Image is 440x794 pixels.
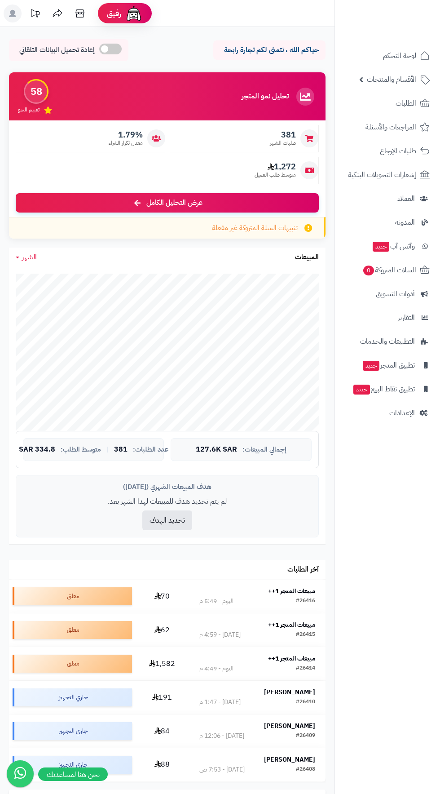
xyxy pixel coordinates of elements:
strong: مبيعات المتجر 1++ [268,586,315,596]
span: تقييم النمو [18,106,40,114]
span: الإعدادات [389,407,415,419]
div: #26416 [296,597,315,606]
a: تطبيق نقاط البيعجديد [340,378,435,400]
a: المراجعات والأسئلة [340,116,435,138]
div: جاري التجهيز [13,688,132,706]
span: | [106,446,109,453]
span: الأقسام والمنتجات [367,73,416,86]
span: السلات المتروكة [362,264,416,276]
span: جديد [363,361,379,371]
div: [DATE] - 12:06 م [199,732,244,741]
a: وآتس آبجديد [340,235,435,257]
h3: آخر الطلبات [287,566,319,574]
span: جديد [353,385,370,395]
div: اليوم - 5:49 م [199,597,233,606]
div: جاري التجهيز [13,722,132,740]
span: المراجعات والأسئلة [365,121,416,133]
a: الطلبات [340,93,435,114]
a: تطبيق المتجرجديد [340,355,435,376]
div: جاري التجهيز [13,756,132,774]
span: الطلبات [396,97,416,110]
strong: مبيعات المتجر 1++ [268,654,315,663]
div: #26414 [296,664,315,673]
div: معلق [13,621,132,639]
a: إشعارات التحويلات البنكية [340,164,435,186]
span: 127.6K SAR [196,446,237,454]
div: [DATE] - 1:47 م [199,698,241,707]
div: اليوم - 4:49 م [199,664,233,673]
strong: [PERSON_NAME] [264,688,315,697]
button: تحديد الهدف [142,510,192,530]
div: هدف المبيعات الشهري ([DATE]) [23,482,312,492]
td: 1,582 [136,647,189,680]
td: 191 [136,681,189,714]
a: الإعدادات [340,402,435,424]
span: أدوات التسويق [376,288,415,300]
span: تطبيق نقاط البيع [352,383,415,395]
div: #26409 [296,732,315,741]
span: التطبيقات والخدمات [360,335,415,348]
div: معلق [13,655,132,673]
span: 0 [363,266,374,275]
span: المدونة [395,216,415,229]
td: 70 [136,580,189,613]
span: العملاء [397,192,415,205]
span: 381 [270,130,296,140]
span: رفيق [107,8,121,19]
span: 1.79% [109,130,143,140]
div: #26415 [296,630,315,639]
a: طلبات الإرجاع [340,140,435,162]
span: تطبيق المتجر [362,359,415,372]
span: عرض التحليل الكامل [146,198,202,208]
a: أدوات التسويق [340,283,435,305]
td: 62 [136,613,189,647]
a: عرض التحليل الكامل [16,193,319,213]
span: 334.8 SAR [19,446,55,454]
span: معدل تكرار الشراء [109,139,143,147]
a: الشهر [16,252,37,262]
a: المدونة [340,212,435,233]
div: #26408 [296,765,315,774]
a: لوحة التحكم [340,45,435,67]
img: logo-2.png [379,25,431,44]
strong: مبيعات المتجر 1++ [268,620,315,630]
span: لوحة التحكم [383,49,416,62]
span: طلبات الإرجاع [380,145,416,157]
a: السلات المتروكة0 [340,259,435,281]
span: متوسط طلب العميل [255,171,296,179]
a: التطبيقات والخدمات [340,331,435,352]
div: [DATE] - 7:53 ص [199,765,245,774]
a: العملاء [340,188,435,209]
span: طلبات الشهر [270,139,296,147]
span: إشعارات التحويلات البنكية [348,169,416,181]
td: 88 [136,748,189,781]
span: 1,272 [255,162,296,172]
img: ai-face.png [125,4,143,22]
p: حياكم الله ، نتمنى لكم تجارة رابحة [220,45,319,55]
p: لم يتم تحديد هدف للمبيعات لهذا الشهر بعد. [23,497,312,507]
span: وآتس آب [372,240,415,253]
a: تحديثات المنصة [24,4,46,25]
span: إجمالي المبيعات: [242,446,286,453]
h3: تحليل نمو المتجر [242,93,289,101]
span: إعادة تحميل البيانات التلقائي [19,45,95,55]
span: متوسط الطلب: [61,446,101,453]
span: جديد [373,242,389,252]
span: الشهر [22,252,37,262]
strong: [PERSON_NAME] [264,755,315,764]
div: #26410 [296,698,315,707]
span: 381 [114,446,128,454]
span: عدد الطلبات: [133,446,168,453]
td: 84 [136,714,189,748]
span: التقارير [398,311,415,324]
h3: المبيعات [295,253,319,262]
a: التقارير [340,307,435,328]
strong: [PERSON_NAME] [264,721,315,731]
span: تنبيهات السلة المتروكة غير مفعلة [212,223,298,233]
div: معلق [13,587,132,605]
div: [DATE] - 4:59 م [199,630,241,639]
